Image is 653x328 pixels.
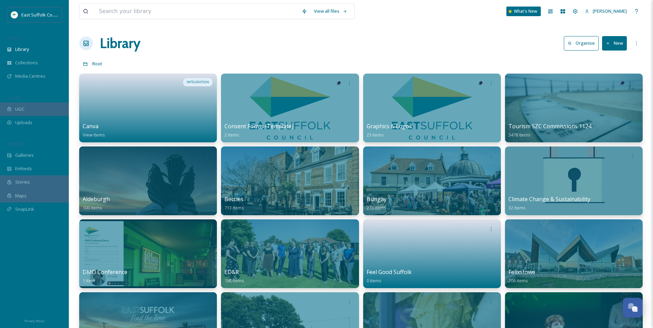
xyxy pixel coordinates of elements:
[21,11,62,18] span: East Suffolk Council
[7,95,22,100] span: COLLECT
[92,61,102,67] span: Root
[367,132,384,138] span: 23 items
[83,277,95,284] span: 1 item
[367,268,412,276] span: Feel Good Suffolk
[224,268,239,276] span: ED&R
[593,8,627,14] span: [PERSON_NAME]
[11,11,18,18] img: ESC%20Logo.png
[15,119,32,126] span: Uploads
[581,4,630,18] a: [PERSON_NAME]
[79,74,217,142] a: INTEGRATIONCanvaView Items
[83,268,127,276] span: DMO Conference
[224,122,293,130] span: Consent Forms (Template)
[15,46,29,53] span: Library
[508,269,535,284] a: Felixstowe206 items
[224,196,244,211] a: Beccles713 items
[24,316,44,325] a: Privacy Policy
[508,132,530,138] span: 3478 items
[508,205,526,211] span: 32 items
[367,122,412,130] span: Graphics & Logos
[15,106,24,112] span: UGC
[83,196,110,211] a: Aldeburgh100 items
[508,195,590,203] span: Climate Change & Sustainability
[83,269,127,284] a: DMO Conference1 item
[224,269,244,284] a: ED&R186 items
[83,195,110,203] span: Aldeburgh
[15,179,30,185] span: Stories
[367,205,386,211] span: 273 items
[508,123,591,138] a: Tourism SZC Commissions 11243478 items
[83,205,102,211] span: 100 items
[367,196,387,211] a: Bungay273 items
[7,35,19,41] span: MEDIA
[564,36,602,50] a: Organise
[24,319,44,323] span: Privacy Policy
[7,141,23,146] span: WIDGETS
[15,59,38,66] span: Collections
[15,193,27,199] span: Maps
[15,152,34,158] span: Galleries
[367,195,387,203] span: Bungay
[224,195,243,203] span: Beccles
[602,36,627,50] button: New
[187,80,209,85] span: INTEGRATION
[508,277,528,284] span: 206 items
[15,73,45,79] span: Media Centres
[224,205,244,211] span: 713 items
[508,268,535,276] span: Felixstowe
[15,206,34,212] span: SnapLink
[623,298,643,318] button: Open Chat
[367,277,381,284] span: 0 items
[310,4,351,18] a: View all files
[100,33,140,54] a: Library
[92,59,102,68] a: Root
[508,122,591,130] span: Tourism SZC Commissions 1124
[367,269,412,284] a: Feel Good Suffolk0 items
[508,196,590,211] a: Climate Change & Sustainability32 items
[83,132,105,138] span: View Items
[15,165,32,172] span: Embeds
[224,277,244,284] span: 186 items
[367,123,412,138] a: Graphics & Logos23 items
[506,7,541,16] a: What's New
[224,132,239,138] span: 2 items
[95,4,298,19] input: Search your library
[83,122,98,130] span: Canva
[564,36,599,50] button: Organise
[224,123,293,138] a: Consent Forms (Template)2 items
